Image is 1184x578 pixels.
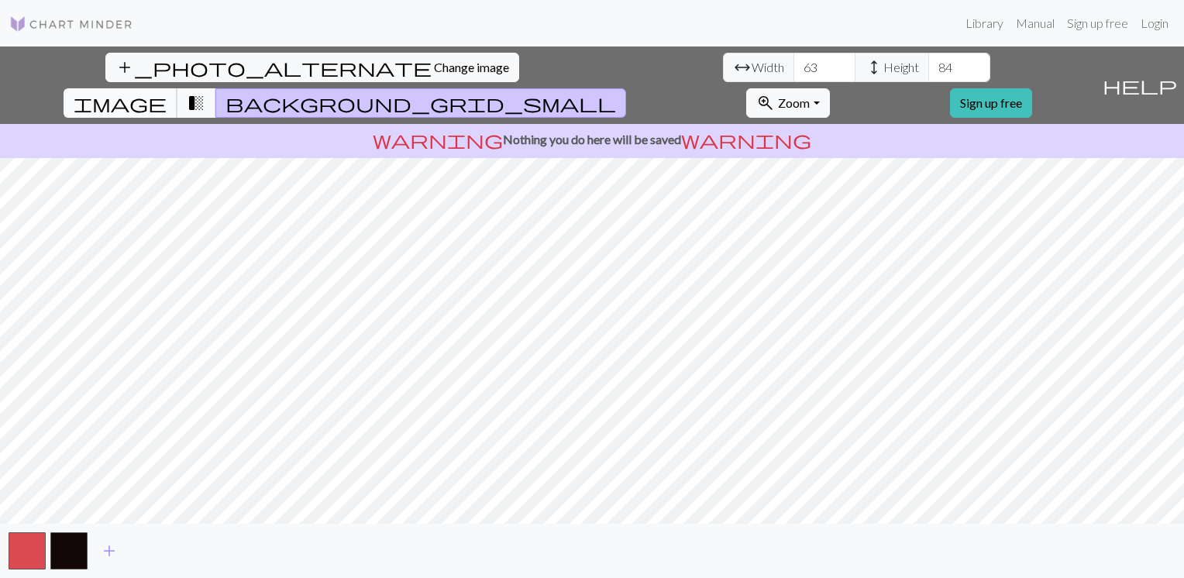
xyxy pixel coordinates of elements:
img: Logo [9,15,133,33]
span: Width [752,58,784,77]
span: height [865,57,883,78]
button: Help [1096,46,1184,124]
span: warning [373,129,503,150]
span: warning [681,129,811,150]
button: Add color [90,536,129,566]
a: Sign up free [1061,8,1134,39]
a: Sign up free [950,88,1032,118]
span: Height [883,58,919,77]
span: zoom_in [756,92,775,114]
span: Zoom [778,95,810,110]
span: background_grid_small [225,92,616,114]
span: help [1103,74,1177,96]
span: add [100,540,119,562]
span: image [74,92,167,114]
a: Library [959,8,1010,39]
a: Login [1134,8,1175,39]
span: arrow_range [733,57,752,78]
span: add_photo_alternate [115,57,432,78]
button: Zoom [746,88,829,118]
button: Change image [105,53,519,82]
a: Manual [1010,8,1061,39]
span: Change image [434,60,509,74]
span: transition_fade [187,92,205,114]
p: Nothing you do here will be saved [6,130,1178,149]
